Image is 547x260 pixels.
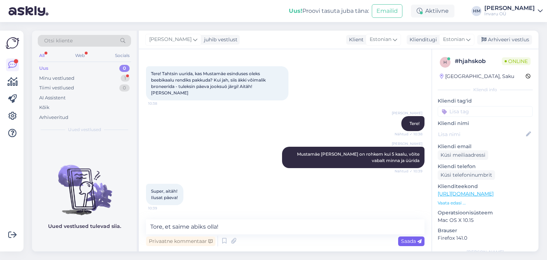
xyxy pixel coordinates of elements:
span: Tere! Tahtsin uurida, kas Mustamäe esinduses oleks beebikaalu rendiks pakkuda? Kui jah, siis äkki... [151,71,267,95]
p: Kliendi telefon [438,163,533,170]
div: Kõik [39,104,50,111]
div: Privaatne kommentaar [146,236,215,246]
span: Online [502,57,531,65]
div: Kliendi info [438,87,533,93]
span: Estonian [443,36,465,43]
div: [PERSON_NAME] [438,249,533,255]
div: Proovi tasuta juba täna: [289,7,369,15]
button: Emailid [372,4,402,18]
b: Uus! [289,7,302,14]
span: Otsi kliente [44,37,73,45]
p: Vaata edasi ... [438,200,533,206]
div: Arhiveeri vestlus [477,35,532,45]
span: [PERSON_NAME] [392,110,422,116]
div: HM [472,6,481,16]
span: 10:39 [148,206,175,211]
textarea: Tore, et saime abiks olla! [146,219,424,234]
div: [GEOGRAPHIC_DATA], Saku [440,73,514,80]
span: Mustamäe [PERSON_NAME] on rohkem kui 5 kaalu, võite vabalt minna ja üürida [297,151,421,163]
div: All [38,51,46,60]
p: Klienditeekond [438,183,533,190]
div: Minu vestlused [39,75,74,82]
img: Askly Logo [6,36,19,50]
p: Firefox 141.0 [438,234,533,242]
a: [URL][DOMAIN_NAME] [438,191,494,197]
div: juhib vestlust [201,36,238,43]
span: Super, aitäh! Ilusat päeva! [151,188,178,200]
div: Aktiivne [411,5,454,17]
div: [PERSON_NAME] [484,5,535,11]
p: Kliendi tag'id [438,97,533,105]
p: Operatsioonisüsteem [438,209,533,217]
div: # hjahskob [455,57,502,66]
div: Socials [114,51,131,60]
span: Uued vestlused [68,126,101,133]
a: [PERSON_NAME]Invaru OÜ [484,5,543,17]
p: Mac OS X 10.15 [438,217,533,224]
div: AI Assistent [39,94,66,102]
p: Uued vestlused tulevad siia. [48,223,121,230]
span: Saada [401,238,422,244]
p: Kliendi email [438,143,533,150]
div: 1 [121,75,130,82]
span: Nähtud ✓ 10:38 [395,131,422,137]
span: Nähtud ✓ 10:39 [395,168,422,174]
div: 0 [119,84,130,92]
input: Lisa nimi [438,130,525,138]
p: Kliendi nimi [438,120,533,127]
span: [PERSON_NAME] [392,141,422,146]
p: Brauser [438,227,533,234]
div: Arhiveeritud [39,114,68,121]
div: Tiimi vestlused [39,84,74,92]
div: Klienditugi [407,36,437,43]
div: Web [74,51,86,60]
span: [PERSON_NAME] [149,36,192,43]
div: Uus [39,65,48,72]
div: Küsi meiliaadressi [438,150,488,160]
span: 10:38 [148,101,175,106]
span: Tere! [410,121,420,126]
div: Invaru OÜ [484,11,535,17]
input: Lisa tag [438,106,533,117]
img: No chats [32,152,137,216]
span: Estonian [370,36,391,43]
div: 0 [119,65,130,72]
span: h [443,59,447,65]
div: Klient [346,36,364,43]
div: Küsi telefoninumbrit [438,170,495,180]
